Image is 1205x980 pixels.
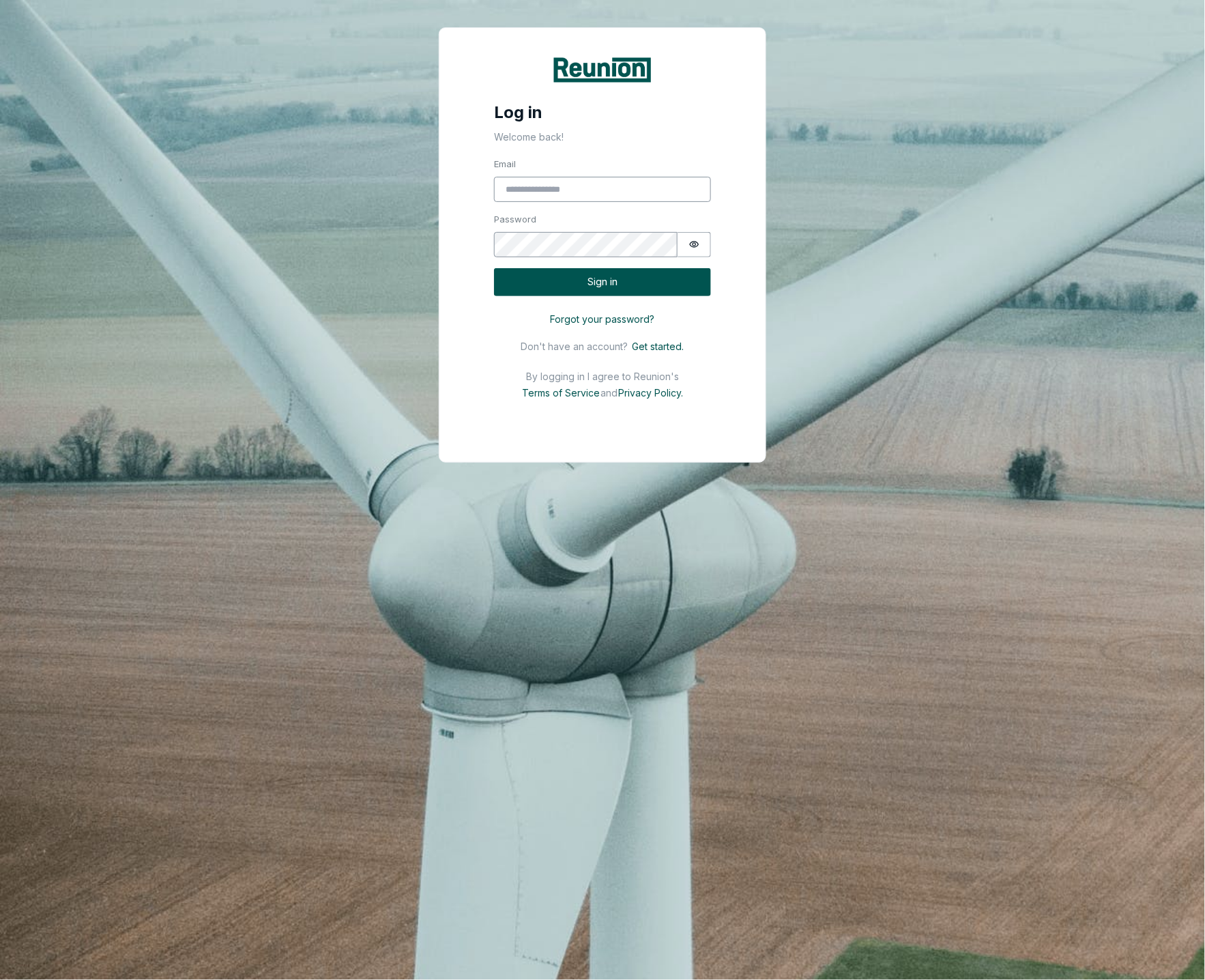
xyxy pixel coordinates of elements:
p: By logging in I agree to Reunion's [526,371,679,382]
button: Terms of Service [518,385,600,401]
button: Show password [678,232,711,258]
button: Get started. [628,338,684,354]
label: Password [494,213,711,227]
label: Email [494,158,711,171]
p: and [600,387,618,399]
img: Reunion [551,55,654,85]
h4: Log in [439,89,766,123]
p: Welcome back! [439,123,766,144]
button: Privacy Policy. [618,385,687,401]
p: Don't have an account? [521,341,628,352]
button: Sign in [494,268,711,296]
button: Forgot your password? [494,307,711,331]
